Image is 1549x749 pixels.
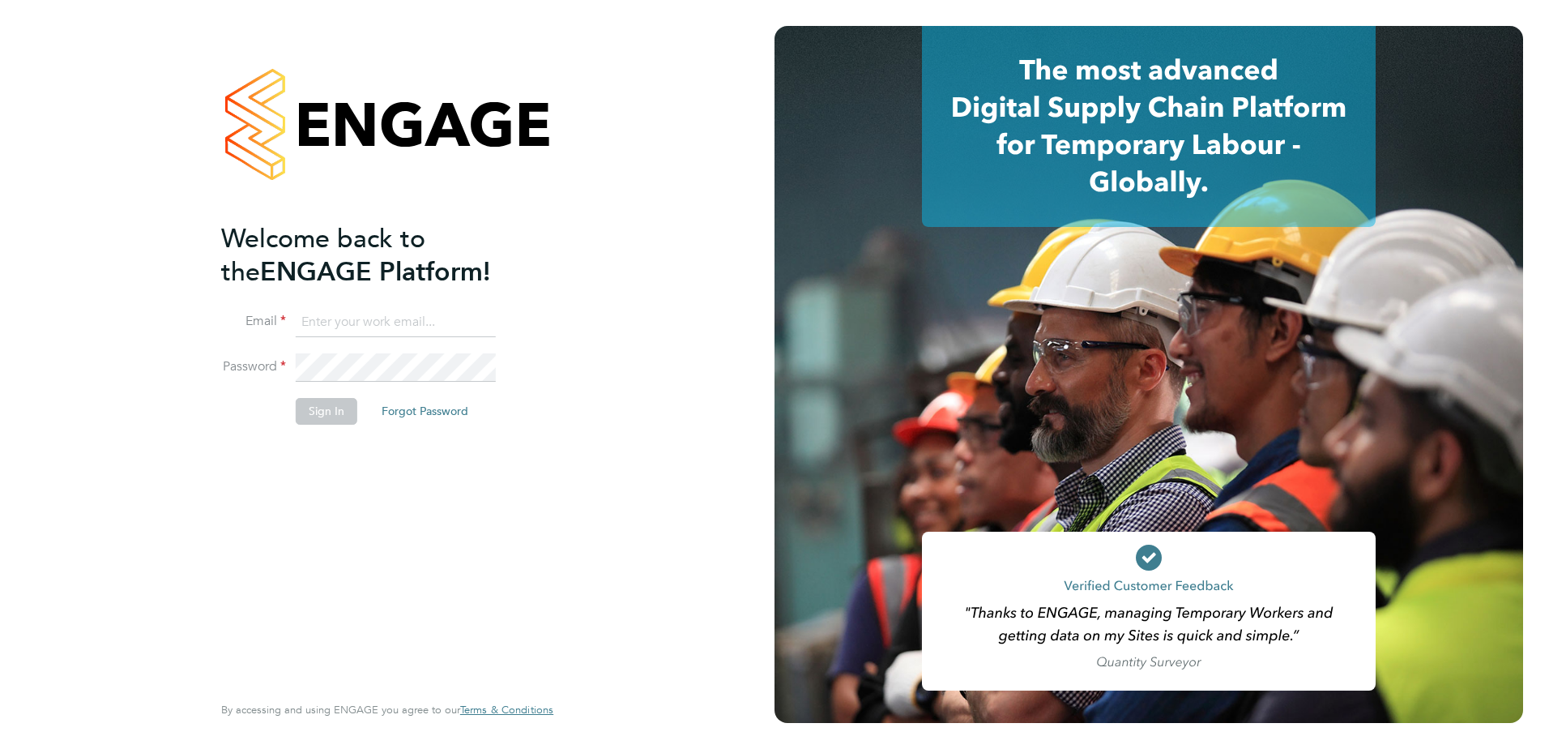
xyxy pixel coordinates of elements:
label: Email [221,313,286,330]
span: Welcome back to the [221,223,425,288]
span: By accessing and using ENGAGE you agree to our [221,703,553,717]
label: Password [221,358,286,375]
button: Forgot Password [369,398,481,424]
a: Terms & Conditions [460,704,553,717]
h2: ENGAGE Platform! [221,222,537,289]
input: Enter your work email... [296,308,496,337]
button: Sign In [296,398,357,424]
